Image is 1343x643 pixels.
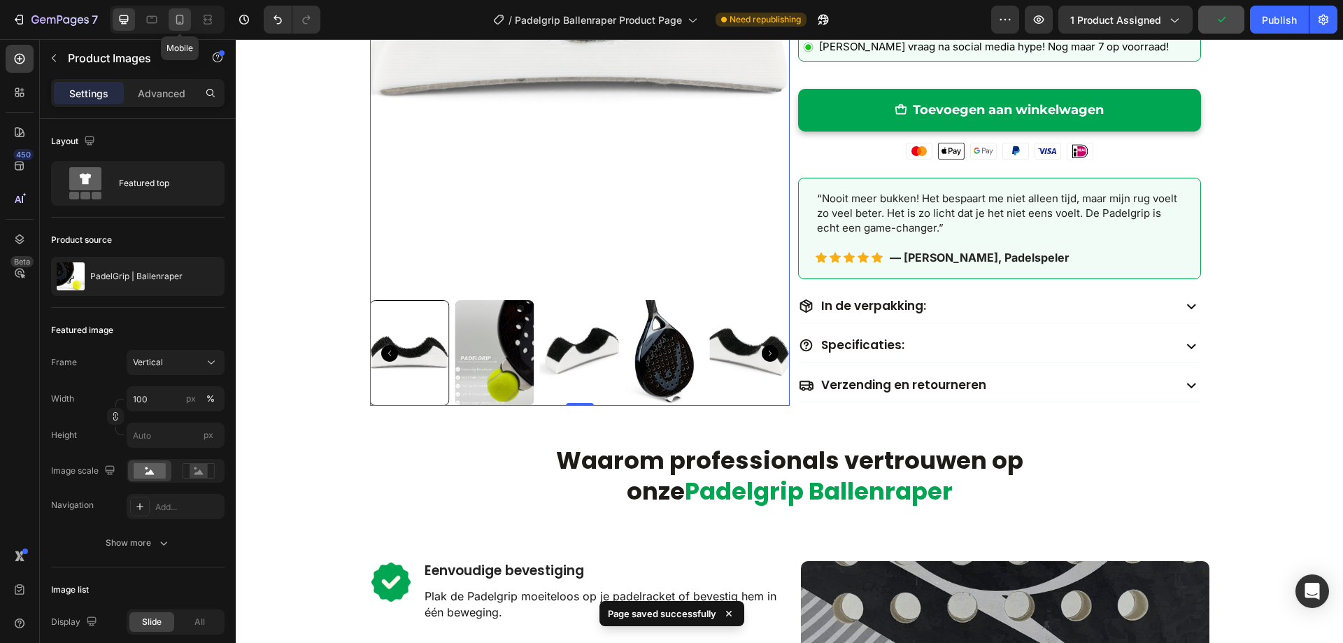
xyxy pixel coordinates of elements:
[526,306,543,323] button: Carousel Next Arrow
[562,50,965,92] button: Toevoegen aan winkelwagen
[127,423,225,448] input: px
[654,210,834,227] p: — [PERSON_NAME], Padelspeler
[1250,6,1309,34] button: Publish
[449,435,717,469] span: Padelgrip Ballenraper
[51,613,100,632] div: Display
[133,356,163,369] span: Vertical
[142,616,162,628] span: Slide
[585,297,669,316] p: Specificaties:
[585,337,751,355] p: Verzending en retourneren
[51,462,118,481] div: Image scale
[799,104,825,120] img: gempages_580635169094894088-cd5201a6-cb13-4fa1-beb1-b887f7104327.svg
[6,6,104,34] button: 7
[186,393,196,405] div: px
[204,430,213,440] span: px
[127,350,225,375] button: Vertical
[202,390,219,407] button: px
[583,2,934,14] p: [PERSON_NAME] vraag na social media hype! Nog maar 7 op voorraad!
[134,522,176,564] img: gempages_580635169094894088-0397b6f6-f70a-4c14-85c2-738aeb002144.png
[51,356,77,369] label: Frame
[106,536,171,550] div: Show more
[509,13,512,27] span: /
[51,234,112,246] div: Product source
[92,11,98,28] p: 7
[730,13,801,26] span: Need republishing
[585,258,690,276] p: In de verpakking:
[51,499,94,511] div: Navigation
[670,104,697,120] img: gempages_580635169094894088-e999e2f7-853d-4800-9023-2185126fd3dc.svg
[734,104,761,120] img: gempages_580635169094894088-11d08b10-aa02-4f5d-9139-2dfb1ddbd2f4.png
[702,104,729,120] img: gempages_580635169094894088-d3be6bb1-53a6-4d11-9f7c-55dacf03fd8f.png
[183,390,199,407] button: %
[274,404,834,469] h2: Waarom professionals vertrouwen op onze
[608,607,716,621] p: Page saved successfully
[581,152,946,196] p: “Nooit meer bukken! Het bespaart me niet alleen tijd, maar mijn rug voelt zo veel beter. Het is z...
[127,386,225,411] input: px%
[90,271,183,281] p: PadelGrip | Ballenraper
[57,262,85,290] img: product feature img
[13,149,34,160] div: 450
[51,132,98,151] div: Layout
[51,324,113,337] div: Featured image
[68,50,187,66] p: Product Images
[51,429,77,441] label: Height
[155,501,221,514] div: Add...
[194,616,205,628] span: All
[51,530,225,556] button: Show more
[767,104,793,120] img: gempages_580635169094894088-cd0c9632-2b4c-41fa-8948-757bcfcba783.svg
[831,104,858,121] img: gempages_580635169094894088-0827cea3-b850-414b-ba5e-c934cce319ca.png
[189,549,541,581] p: Plak de Padelgrip moeiteloos op je padelracket of bevestig hem in één beweging.
[51,393,74,405] label: Width
[119,167,204,199] div: Featured top
[1058,6,1193,34] button: 1 product assigned
[206,393,215,405] div: %
[1070,13,1161,27] span: 1 product assigned
[264,6,320,34] div: Undo/Redo
[138,86,185,101] p: Advanced
[677,59,868,82] div: Toevoegen aan winkelwagen
[1295,574,1329,608] div: Open Intercom Messenger
[69,86,108,101] p: Settings
[236,39,1343,643] iframe: Design area
[10,256,34,267] div: Beta
[187,522,543,542] h3: Eenvoudige bevestiging
[51,584,89,596] div: Image list
[566,1,579,15] img: gempages_580635169094894088-9e26c306-422f-427b-9ab6-b02f57e7d2b2.gif
[1262,13,1297,27] div: Publish
[515,13,682,27] span: Padelgrip Ballenraper Product Page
